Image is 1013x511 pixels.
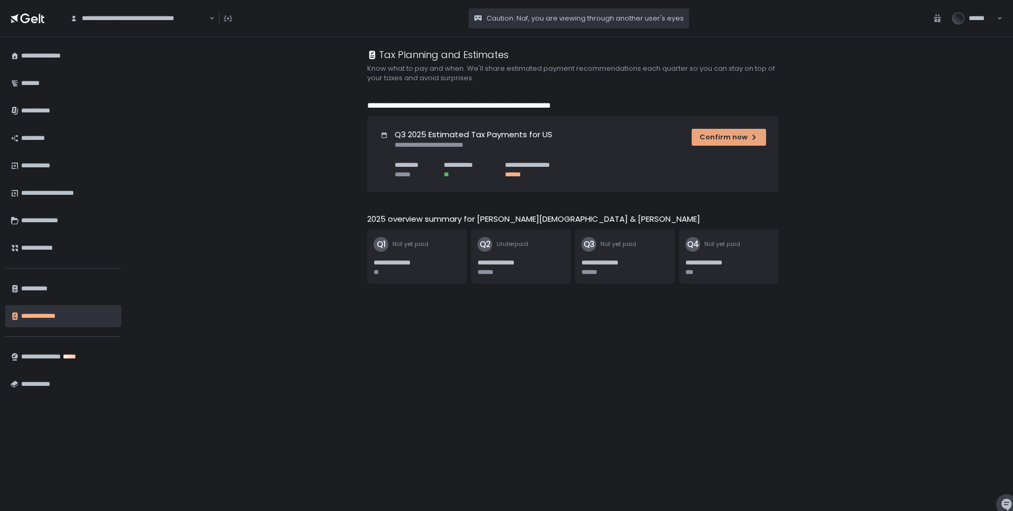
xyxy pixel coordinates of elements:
div: Search for option [63,7,215,30]
span: Underpaid [496,240,528,248]
span: Not yet paid [393,240,428,248]
text: Q2 [480,239,491,250]
span: Not yet paid [600,240,636,248]
text: Q4 [687,239,699,250]
text: Q3 [584,239,595,250]
span: Not yet paid [704,240,740,248]
span: Caution: Naf, you are viewing through another user's eyes [486,14,684,23]
h1: Q3 2025 Estimated Tax Payments for US [395,129,552,141]
div: Confirm now [700,133,758,142]
h2: 2025 overview summary for [PERSON_NAME][DEMOGRAPHIC_DATA] & [PERSON_NAME] [367,213,700,225]
div: Tax Planning and Estimates [367,48,509,62]
h2: Know what to pay and when. We'll share estimated payment recommendations each quarter so you can ... [367,64,789,83]
text: Q1 [377,239,386,250]
button: Confirm now [692,129,766,146]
